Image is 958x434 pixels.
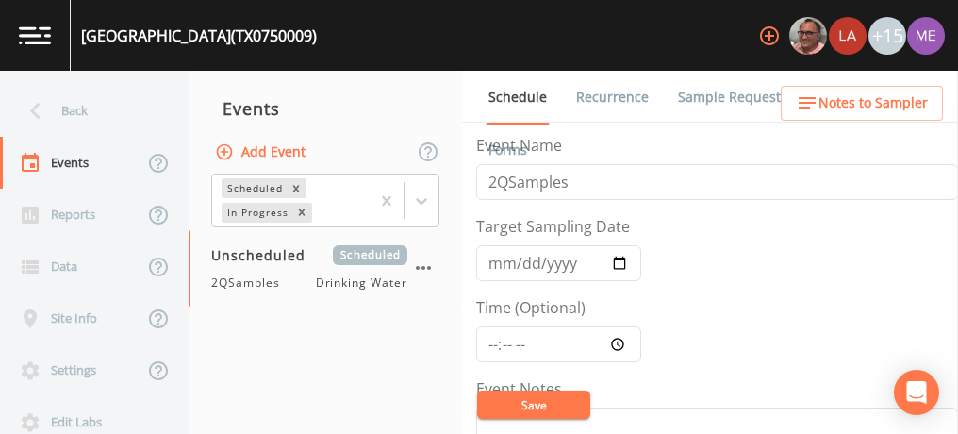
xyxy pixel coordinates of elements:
span: Unscheduled [211,245,319,265]
div: In Progress [222,203,291,223]
label: Target Sampling Date [476,215,630,238]
span: 2QSamples [211,275,291,292]
img: cf6e799eed601856facf0d2563d1856d [829,17,867,55]
div: Open Intercom Messenger [894,370,939,415]
div: Events [189,85,462,132]
a: Forms [486,124,530,176]
label: Time (Optional) [476,296,586,319]
span: Notes to Sampler [818,92,928,115]
a: Recurrence [573,71,652,124]
label: Event Notes [476,377,562,400]
img: d4d65db7c401dd99d63b7ad86343d265 [907,17,945,55]
button: Notes to Sampler [781,86,943,121]
div: [GEOGRAPHIC_DATA] (TX0750009) [81,25,317,47]
img: e2d790fa78825a4bb76dcb6ab311d44c [789,17,827,55]
div: Remove Scheduled [286,178,306,198]
a: UnscheduledScheduled2QSamplesDrinking Water [189,230,462,308]
div: +15 [868,17,906,55]
img: logo [19,26,51,44]
span: Scheduled [333,245,407,265]
label: Event Name [476,134,562,157]
a: Schedule [486,71,550,125]
button: Save [477,391,590,419]
span: Drinking Water [316,275,407,292]
div: Mike Franklin [788,17,828,55]
button: Add Event [211,135,313,170]
a: COC Details [814,71,894,124]
div: Remove In Progress [291,203,312,223]
a: Sample Requests [675,71,790,124]
div: Scheduled [222,178,286,198]
div: Lauren Saenz [828,17,867,55]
